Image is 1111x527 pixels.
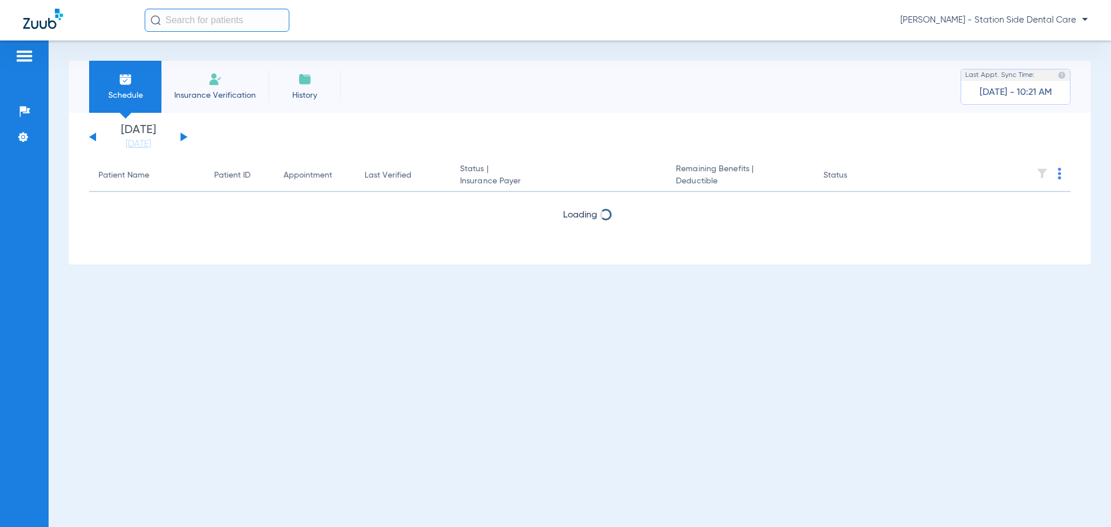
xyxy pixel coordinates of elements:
[451,160,667,192] th: Status |
[1058,168,1061,179] img: group-dot-blue.svg
[104,138,173,150] a: [DATE]
[667,160,814,192] th: Remaining Benefits |
[23,9,63,29] img: Zuub Logo
[284,169,332,182] div: Appointment
[1036,168,1048,179] img: filter.svg
[298,72,312,86] img: History
[814,160,892,192] th: Status
[98,169,196,182] div: Patient Name
[98,169,149,182] div: Patient Name
[119,72,133,86] img: Schedule
[15,49,34,63] img: hamburger-icon
[965,69,1035,81] span: Last Appt. Sync Time:
[284,169,346,182] div: Appointment
[208,72,222,86] img: Manual Insurance Verification
[98,90,153,101] span: Schedule
[900,14,1088,26] span: [PERSON_NAME] - Station Side Dental Care
[365,169,411,182] div: Last Verified
[214,169,251,182] div: Patient ID
[676,175,804,187] span: Deductible
[460,175,657,187] span: Insurance Payer
[1058,71,1066,79] img: last sync help info
[150,15,161,25] img: Search Icon
[145,9,289,32] input: Search for patients
[980,87,1052,98] span: [DATE] - 10:21 AM
[104,124,173,150] li: [DATE]
[277,90,332,101] span: History
[365,169,442,182] div: Last Verified
[214,169,265,182] div: Patient ID
[170,90,260,101] span: Insurance Verification
[563,211,597,220] span: Loading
